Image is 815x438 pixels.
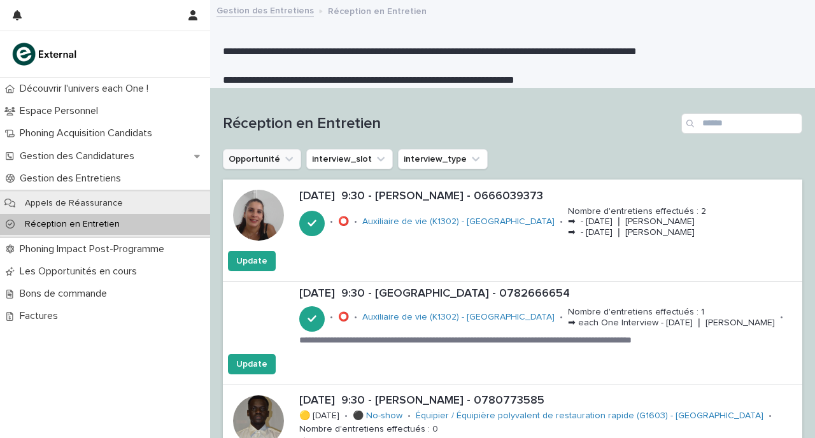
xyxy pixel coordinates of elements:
[15,173,131,185] p: Gestion des Entretiens
[568,206,706,238] p: Nombre d'entretiens effectués : 2 ➡ - [DATE] ❘ [PERSON_NAME] ➡ - [DATE] ❘ [PERSON_NAME]
[223,149,301,169] button: Opportunité
[299,190,797,204] p: [DATE] 9:30 - [PERSON_NAME] - 0666039373
[769,411,772,421] p: •
[15,198,133,209] p: Appels de Réassurance
[15,150,145,162] p: Gestion des Candidatures
[15,219,130,230] p: Réception en Entretien
[15,243,174,255] p: Phoning Impact Post-Programme
[560,312,563,323] p: •
[353,411,402,421] a: ⚫ No-show
[15,265,147,278] p: Les Opportunités en cours
[681,113,802,134] input: Search
[398,149,488,169] button: interview_type
[568,307,775,328] p: Nombre d'entretiens effectués : 1 ➡ each One Interview - [DATE] ❘ [PERSON_NAME]
[362,312,555,323] a: Auxiliaire de vie (K1302) - [GEOGRAPHIC_DATA]
[299,394,797,408] p: [DATE] 9:30 - [PERSON_NAME] - 0780773585
[15,83,159,95] p: Découvrir l'univers each One !
[223,282,802,385] a: [DATE] 9:30 - [GEOGRAPHIC_DATA] - 0782666654•⭕•Auxiliaire de vie (K1302) - [GEOGRAPHIC_DATA] •Nom...
[299,287,797,301] p: [DATE] 9:30 - [GEOGRAPHIC_DATA] - 0782666654
[354,312,357,323] p: •
[15,127,162,139] p: Phoning Acquisition Candidats
[306,149,393,169] button: interview_slot
[228,354,276,374] button: Update
[299,411,339,421] p: 🟡 [DATE]
[416,411,763,421] a: Équipier / Équipière polyvalent de restauration rapide (G1603) - [GEOGRAPHIC_DATA]
[236,255,267,267] span: Update
[780,312,783,323] p: •
[362,216,555,227] a: Auxiliaire de vie (K1302) - [GEOGRAPHIC_DATA]
[223,180,802,282] a: [DATE] 9:30 - [PERSON_NAME] - 0666039373•⭕•Auxiliaire de vie (K1302) - [GEOGRAPHIC_DATA] •Nombre ...
[560,216,563,227] p: •
[15,288,117,300] p: Bons de commande
[328,3,427,17] p: Réception en Entretien
[330,216,333,227] p: •
[228,251,276,271] button: Update
[407,411,411,421] p: •
[330,312,333,323] p: •
[338,312,349,323] p: ⭕
[236,358,267,371] span: Update
[15,310,68,322] p: Factures
[10,41,80,67] img: bc51vvfgR2QLHU84CWIQ
[354,216,357,227] p: •
[223,115,676,133] h1: Réception en Entretien
[338,216,349,227] p: ⭕
[15,105,108,117] p: Espace Personnel
[344,411,348,421] p: •
[216,3,314,17] a: Gestion des Entretiens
